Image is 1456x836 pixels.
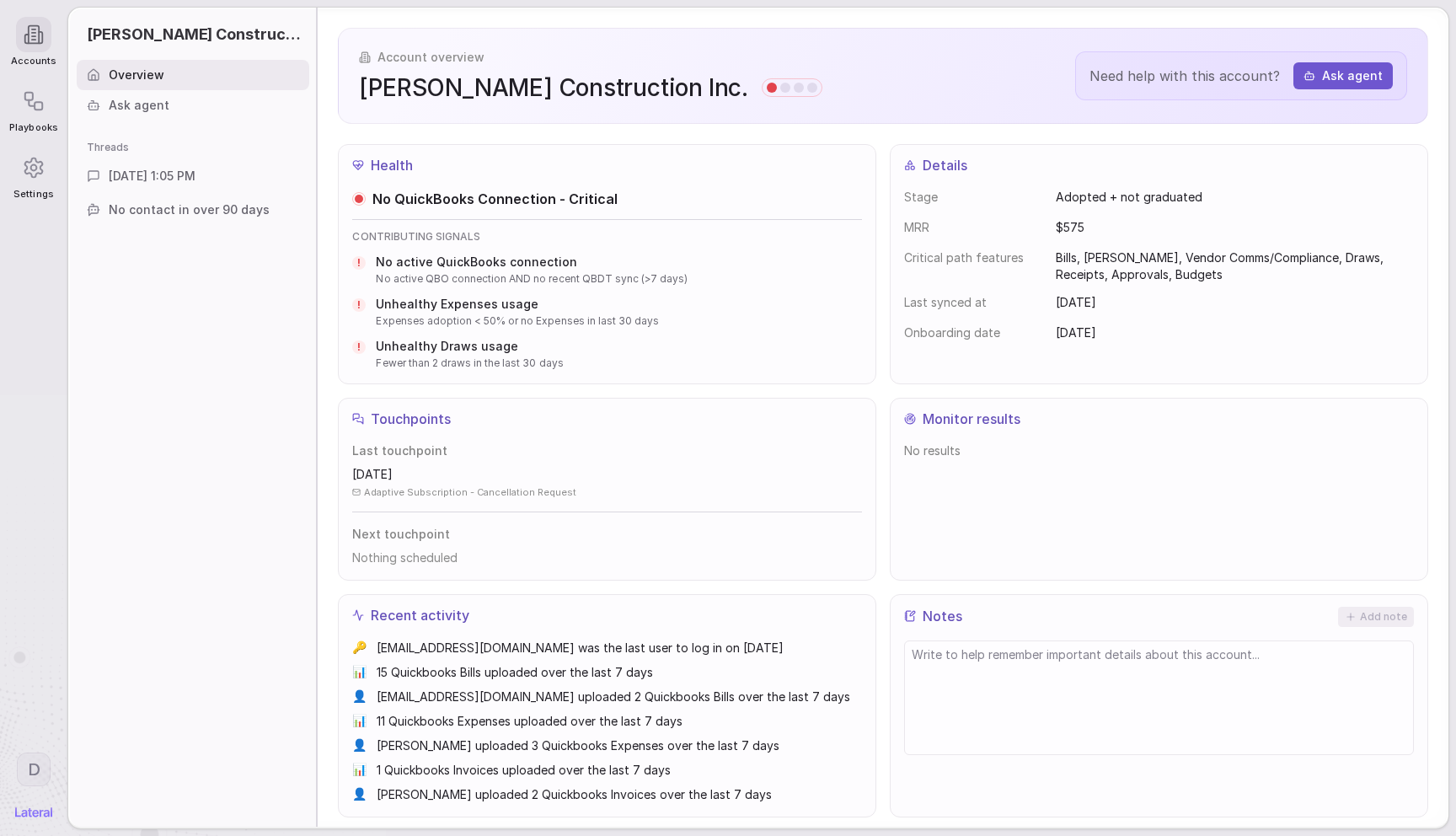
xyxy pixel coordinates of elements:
[352,737,367,753] span: 👤
[109,67,164,83] span: Overview
[904,442,1414,459] span: No results
[109,168,195,185] span: [DATE] 1:05 PM
[77,195,309,225] a: No contact in over 90 days
[109,201,270,218] span: No contact in over 90 days
[371,409,451,429] span: Touchpoints
[904,294,1042,311] dt: Last synced at
[77,161,309,191] a: [DATE] 1:05 PM
[376,314,659,328] span: Expenses adoption < 50% or no Expenses in last 30 days
[352,230,862,244] span: CONTRIBUTING SIGNALS
[377,761,671,779] span: 1 Quickbooks Invoices uploaded over the last 7 days
[28,758,40,780] span: D
[376,254,688,271] span: No active QuickBooks connection
[904,189,1042,206] dt: Stage
[904,249,1042,266] dt: Critical path features
[352,712,367,729] span: 📊
[9,8,57,75] a: Accounts
[9,122,57,133] span: Playbooks
[1089,66,1280,86] span: Need help with this account?
[904,219,1042,236] dt: MRR
[376,272,688,286] span: No active QBO connection AND no recent QBDT sync (>7 days)
[1338,607,1414,627] button: Add note
[15,807,52,817] img: Lateral
[87,141,129,154] span: Threads
[352,688,367,705] span: 👤
[87,24,302,46] span: [PERSON_NAME] Construction Inc.
[352,466,393,483] span: [DATE]
[376,296,659,313] span: Unhealthy Expenses usage
[352,785,367,802] span: 👤
[376,338,563,355] span: Unhealthy Draws usage
[13,189,53,200] span: Settings
[352,663,367,680] span: 📊
[1056,219,1084,236] span: $575
[923,409,1020,429] span: Monitor results
[1056,249,1414,283] span: Bills, [PERSON_NAME], Vendor Comms/Compliance, Draws, Receipts, Approvals, Budgets
[352,639,367,656] span: 🔑
[77,60,309,90] a: Overview
[904,324,1042,341] dt: Onboarding date
[77,90,309,121] a: Ask agent
[357,256,361,270] span: !
[1056,324,1096,341] span: [DATE]
[352,549,862,566] span: Nothing scheduled
[377,49,484,66] span: Account overview
[357,340,361,354] span: !
[377,737,779,754] span: [PERSON_NAME] uploaded 3 Quickbooks Expenses over the last 7 days
[1056,294,1096,311] span: [DATE]
[352,526,862,543] span: Next touchpoint
[923,606,962,626] span: Notes
[923,155,967,175] span: Details
[377,688,850,705] span: [EMAIL_ADDRESS][DOMAIN_NAME] uploaded 2 Quickbooks Bills over the last 7 days
[371,605,469,625] span: Recent activity
[377,785,772,803] span: [PERSON_NAME] uploaded 2 Quickbooks Invoices over the last 7 days
[9,75,57,142] a: Playbooks
[376,356,563,370] span: Fewer than 2 draws in the last 30 days
[377,639,784,656] span: [EMAIL_ADDRESS][DOMAIN_NAME] was the last user to log in on [DATE]
[352,442,862,459] span: Last touchpoint
[1056,189,1202,206] span: Adopted + not graduated
[371,155,413,175] span: Health
[364,486,576,498] span: Adaptive Subscription - Cancellation Request
[9,142,57,208] a: Settings
[359,72,748,103] span: [PERSON_NAME] Construction Inc.
[109,97,169,114] span: Ask agent
[357,298,361,312] span: !
[377,712,682,730] span: 11 Quickbooks Expenses uploaded over the last 7 days
[1293,62,1393,89] button: Ask agent
[377,663,653,681] span: 15 Quickbooks Bills uploaded over the last 7 days
[352,761,367,778] span: 📊
[372,189,618,209] span: No QuickBooks Connection - Critical
[11,56,56,67] span: Accounts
